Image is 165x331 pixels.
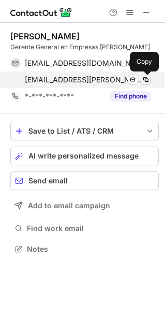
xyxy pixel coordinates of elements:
[10,147,159,165] button: AI write personalized message
[10,42,159,52] div: Gerente General en Empresas [PERSON_NAME]
[27,224,155,233] span: Find work email
[110,91,151,102] button: Reveal Button
[28,152,139,160] span: AI write personalized message
[10,31,80,41] div: [PERSON_NAME]
[27,244,155,254] span: Notes
[10,242,159,256] button: Notes
[10,196,159,215] button: Add to email campaign
[10,6,72,19] img: ContactOut v5.3.10
[28,202,110,210] span: Add to email campaign
[10,171,159,190] button: Send email
[10,122,159,140] button: save-profile-one-click
[28,177,68,185] span: Send email
[25,75,143,84] span: [EMAIL_ADDRESS][PERSON_NAME][DOMAIN_NAME]
[25,59,143,68] span: [EMAIL_ADDRESS][DOMAIN_NAME]
[28,127,141,135] div: Save to List / ATS / CRM
[10,221,159,236] button: Find work email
